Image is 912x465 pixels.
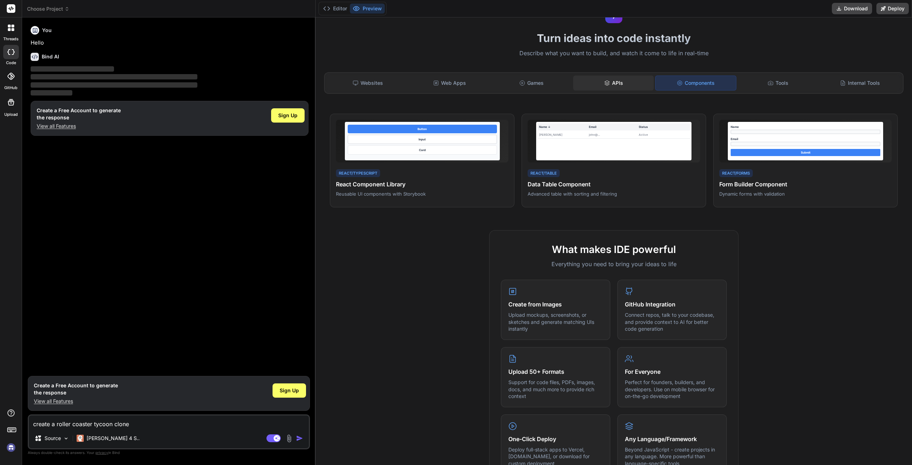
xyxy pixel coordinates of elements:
h1: Turn ideas into code instantly [320,32,908,45]
h4: Form Builder Component [719,180,892,188]
button: Deploy [876,3,909,14]
p: Connect repos, talk to your codebase, and provide context to AI for better code generation [625,311,719,332]
div: Input [348,135,497,144]
h4: For Everyone [625,367,719,376]
div: APIs [573,76,654,91]
div: Games [491,76,572,91]
div: React/Table [528,169,560,177]
div: Components [655,76,736,91]
label: threads [3,36,19,42]
p: Upload mockups, screenshots, or sketches and generate matching UIs instantly [508,311,603,332]
span: Sign Up [278,112,297,119]
h1: Create a Free Account to generate the response [34,382,118,396]
span: Sign Up [280,387,299,394]
h6: Bind AI [42,53,59,60]
p: Hello [31,39,309,47]
div: Status [639,125,689,129]
label: GitHub [4,85,17,91]
img: Claude 4 Sonnet [77,435,84,442]
p: View all Features [34,398,118,405]
span: ‌ [31,82,197,88]
label: code [6,60,16,66]
h4: Upload 50+ Formats [508,367,603,376]
p: Reusable UI components with Storybook [336,191,508,197]
div: Websites [327,76,408,91]
div: [PERSON_NAME] [539,133,589,137]
h2: What makes IDE powerful [501,242,727,257]
div: React/Forms [719,169,753,177]
div: Card [348,145,497,155]
div: Name [731,125,880,129]
div: Internal Tools [820,76,900,91]
div: Email [731,137,880,141]
div: Submit [731,149,880,156]
p: Always double-check its answers. Your in Bind [28,449,310,456]
p: Everything you need to bring your ideas to life [501,260,727,268]
div: Web Apps [409,76,490,91]
span: ‌ [31,66,114,72]
div: Email [589,125,639,129]
div: Tools [738,76,818,91]
img: signin [5,441,17,454]
p: Perfect for founders, builders, and developers. Use on mobile browser for on-the-go development [625,379,719,400]
p: Support for code files, PDFs, images, docs, and much more to provide rich context [508,379,603,400]
img: icon [296,435,303,442]
img: Pick Models [63,435,69,441]
div: Name ↓ [539,125,589,129]
button: Editor [320,4,350,14]
div: Button [348,125,497,133]
span: ‌ [31,90,72,95]
div: john@... [589,133,639,137]
h6: You [42,27,52,34]
img: attachment [285,434,293,443]
h1: Create a Free Account to generate the response [37,107,121,121]
p: Source [45,435,61,442]
h4: Data Table Component [528,180,700,188]
textarea: create a roller coaster tycoon clone [29,415,309,428]
h4: Any Language/Framework [625,435,719,443]
p: [PERSON_NAME] 4 S.. [87,435,140,442]
span: ‌ [31,74,197,79]
span: Choose Project [27,5,69,12]
p: Advanced table with sorting and filtering [528,191,700,197]
div: Active [639,133,689,137]
label: Upload [4,112,18,118]
button: Preview [350,4,385,14]
h4: GitHub Integration [625,300,719,309]
h4: Create from Images [508,300,603,309]
p: Describe what you want to build, and watch it come to life in real-time [320,49,908,58]
h4: One-Click Deploy [508,435,603,443]
button: Download [832,3,872,14]
h4: React Component Library [336,180,508,188]
p: View all Features [37,123,121,130]
p: Dynamic forms with validation [719,191,892,197]
span: privacy [95,450,108,455]
div: React/TypeScript [336,169,380,177]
